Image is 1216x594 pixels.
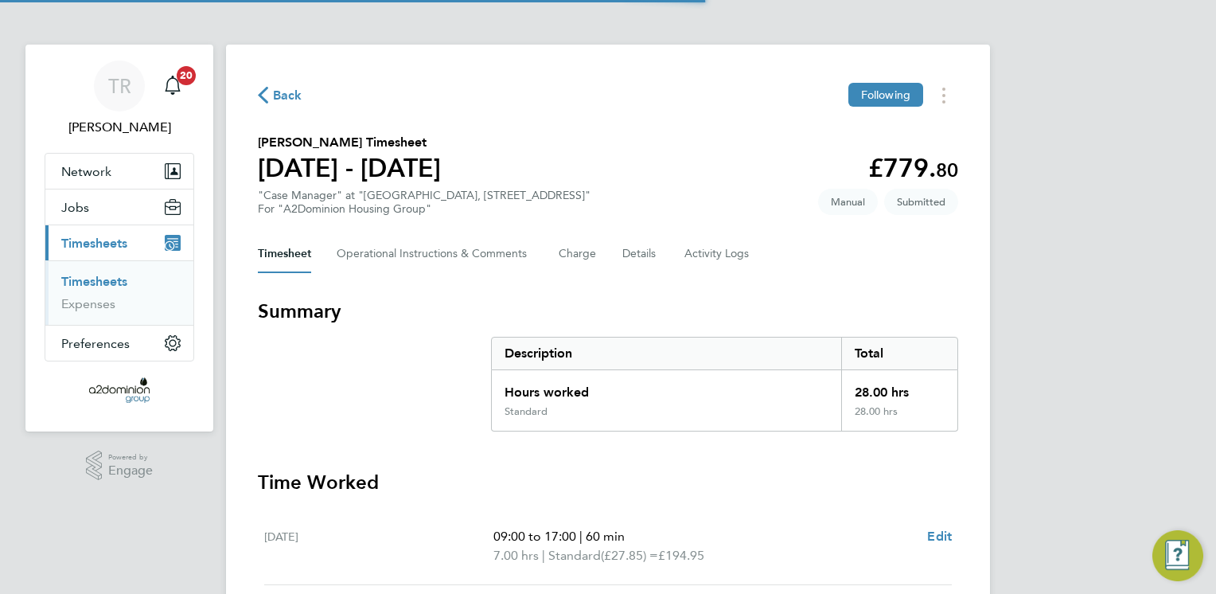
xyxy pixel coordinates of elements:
a: Expenses [61,296,115,311]
button: Engage Resource Center [1152,530,1203,581]
button: Back [258,85,302,105]
nav: Main navigation [25,45,213,432]
button: Timesheets [45,225,193,260]
a: Powered byEngage [86,451,154,481]
span: This timesheet is Submitted. [884,189,958,215]
span: Timesheets [61,236,127,251]
button: Activity Logs [684,235,751,273]
span: 20 [177,66,196,85]
span: | [579,529,583,544]
div: Timesheets [45,260,193,325]
span: Powered by [108,451,153,464]
span: 80 [936,158,958,182]
span: 09:00 to 17:00 [493,529,576,544]
span: Preferences [61,336,130,351]
span: Edit [927,529,952,544]
button: Network [45,154,193,189]
a: TR[PERSON_NAME] [45,61,194,137]
button: Timesheet [258,235,311,273]
app-decimal: £779. [868,153,958,183]
span: Following [861,88,910,102]
div: Total [841,338,957,369]
a: Go to home page [45,377,194,403]
button: Following [848,83,923,107]
div: Standard [505,405,548,418]
span: £194.95 [658,548,704,563]
div: [DATE] [264,527,493,565]
button: Jobs [45,190,193,225]
button: Preferences [45,326,193,361]
button: Charge [559,235,597,273]
div: "Case Manager" at "[GEOGRAPHIC_DATA], [STREET_ADDRESS]" [258,189,590,216]
span: Standard [548,546,601,565]
button: Details [622,235,659,273]
span: | [542,548,545,563]
a: Edit [927,527,952,546]
div: Hours worked [492,370,841,405]
h1: [DATE] - [DATE] [258,152,441,184]
div: For "A2Dominion Housing Group" [258,202,590,216]
h3: Time Worked [258,470,958,495]
h2: [PERSON_NAME] Timesheet [258,133,441,152]
a: Timesheets [61,274,127,289]
button: Operational Instructions & Comments [337,235,533,273]
div: 28.00 hrs [841,370,957,405]
span: TR [108,76,131,96]
a: 20 [157,61,189,111]
span: 60 min [586,529,625,544]
div: 28.00 hrs [841,405,957,431]
span: Network [61,164,111,179]
h3: Summary [258,299,958,324]
span: Back [273,86,302,105]
span: Tanya Reddick [45,118,194,137]
div: Description [492,338,841,369]
span: This timesheet was manually created. [818,189,878,215]
img: a2dominion-logo-retina.png [89,377,149,403]
span: (£27.85) = [601,548,658,563]
span: Jobs [61,200,89,215]
span: 7.00 hrs [493,548,539,563]
button: Timesheets Menu [930,83,958,107]
span: Engage [108,464,153,478]
div: Summary [491,337,958,432]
